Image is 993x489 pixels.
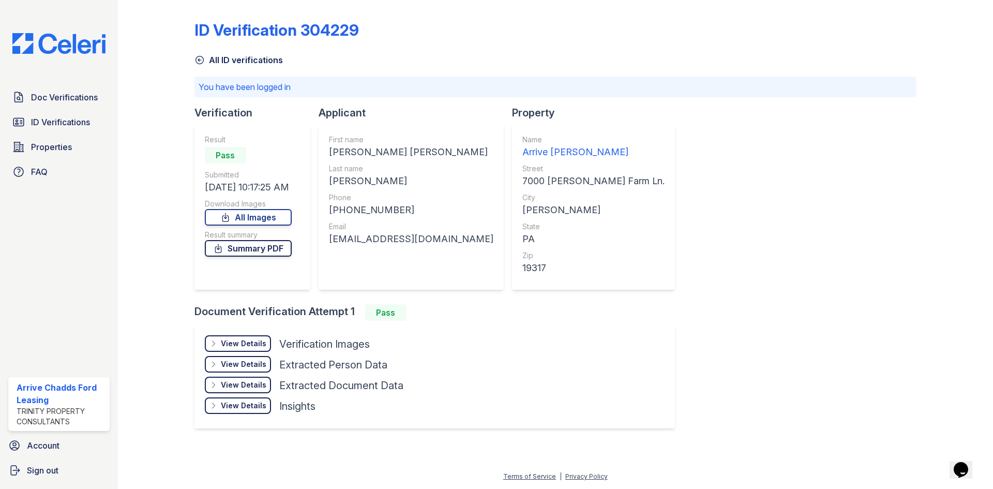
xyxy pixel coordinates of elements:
div: ID Verification 304229 [194,21,359,39]
p: You have been logged in [199,81,912,93]
div: [DATE] 10:17:25 AM [205,180,292,195]
div: City [522,192,665,203]
div: PA [522,232,665,246]
a: Summary PDF [205,240,292,257]
div: State [522,221,665,232]
div: Applicant [319,106,512,120]
a: All ID verifications [194,54,283,66]
iframe: chat widget [950,448,983,479]
div: Zip [522,250,665,261]
span: FAQ [31,166,48,178]
div: [EMAIL_ADDRESS][DOMAIN_NAME] [329,232,493,246]
div: First name [329,135,493,145]
div: Property [512,106,683,120]
span: Properties [31,141,72,153]
div: [PERSON_NAME] [329,174,493,188]
div: Result summary [205,230,292,240]
div: Pass [365,304,407,321]
a: Account [4,435,114,456]
div: Verification Images [279,337,370,351]
div: Arrive [PERSON_NAME] [522,145,665,159]
div: Name [522,135,665,145]
div: Insights [279,399,315,413]
a: Name Arrive [PERSON_NAME] [522,135,665,159]
div: [PERSON_NAME] [PERSON_NAME] [329,145,493,159]
div: Document Verification Attempt 1 [194,304,683,321]
div: Pass [205,147,246,164]
a: FAQ [8,161,110,182]
span: ID Verifications [31,116,90,128]
a: Terms of Service [503,472,556,480]
span: Doc Verifications [31,91,98,103]
div: Download Images [205,199,292,209]
a: Sign out [4,460,114,481]
span: Sign out [27,464,58,477]
div: Extracted Document Data [279,378,403,393]
div: [PERSON_NAME] [522,203,665,217]
a: ID Verifications [8,112,110,132]
div: Phone [329,192,493,203]
div: Extracted Person Data [279,358,387,372]
span: Account [27,439,59,452]
div: View Details [221,380,266,390]
a: Privacy Policy [565,472,608,480]
div: Submitted [205,170,292,180]
div: Arrive Chadds Ford Leasing [17,381,106,406]
div: View Details [221,401,266,411]
a: Doc Verifications [8,87,110,108]
div: Result [205,135,292,145]
div: [PHONE_NUMBER] [329,203,493,217]
a: All Images [205,209,292,226]
div: | [560,472,562,480]
div: Last name [329,164,493,174]
div: Trinity Property Consultants [17,406,106,427]
div: Verification [194,106,319,120]
div: 7000 [PERSON_NAME] Farm Ln. [522,174,665,188]
div: Email [329,221,493,232]
img: CE_Logo_Blue-a8612792a0a2168367f1c8372b55b34899dd931a85d93a1a3d3e32e68fde9ad4.png [4,33,114,54]
div: View Details [221,359,266,369]
div: View Details [221,338,266,349]
div: Street [522,164,665,174]
div: 19317 [522,261,665,275]
a: Properties [8,137,110,157]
